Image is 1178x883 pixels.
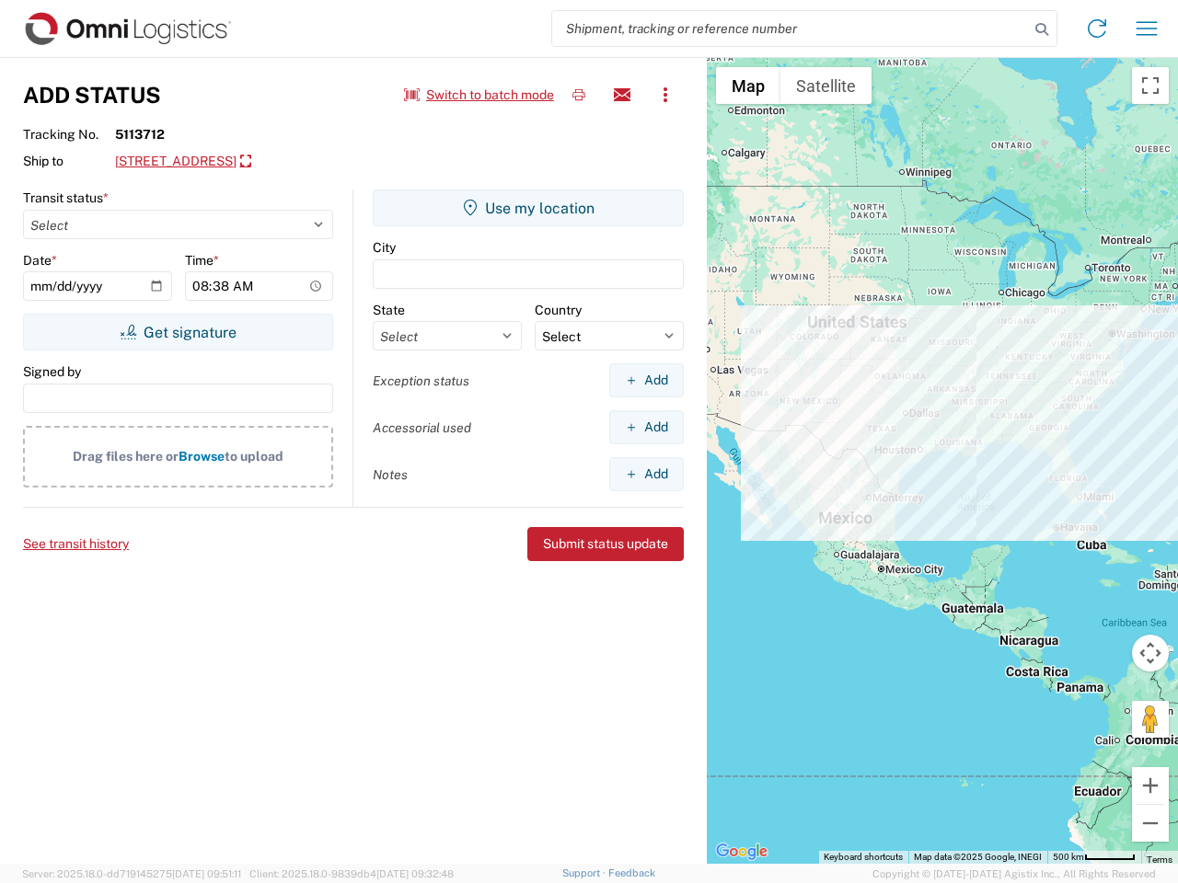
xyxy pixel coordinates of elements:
button: Add [609,410,684,444]
button: Use my location [373,189,684,226]
a: Open this area in Google Maps (opens a new window) [711,840,772,864]
label: City [373,239,396,256]
button: Keyboard shortcuts [824,851,903,864]
button: Zoom in [1132,767,1169,804]
label: Transit status [23,189,109,206]
label: Country [535,302,582,318]
span: [DATE] 09:51:11 [172,868,241,879]
button: Drag Pegman onto the map to open Street View [1132,701,1169,738]
button: Map Scale: 500 km per 52 pixels [1047,851,1141,864]
span: Ship to [23,153,115,169]
a: Feedback [608,867,655,878]
button: Zoom out [1132,805,1169,842]
button: Show satellite imagery [780,67,872,104]
label: Notes [373,466,408,483]
button: See transit history [23,529,129,559]
span: 500 km [1053,852,1084,862]
button: Submit status update [527,527,684,561]
button: Show street map [716,67,780,104]
span: Browse [179,449,225,464]
h3: Add Status [23,82,161,109]
span: [DATE] 09:32:48 [376,868,454,879]
button: Add [609,363,684,397]
label: Time [185,252,219,269]
span: Server: 2025.18.0-dd719145275 [22,868,241,879]
label: Accessorial used [373,419,471,436]
input: Shipment, tracking or reference number [552,11,1029,46]
span: Drag files here or [73,449,179,464]
a: Support [562,867,608,878]
a: [STREET_ADDRESS] [115,146,251,178]
span: Tracking No. [23,126,115,143]
label: State [373,302,405,318]
a: Terms [1147,854,1172,865]
label: Signed by [23,363,81,380]
label: Date [23,252,57,269]
span: Copyright © [DATE]-[DATE] Agistix Inc., All Rights Reserved [872,866,1156,882]
button: Switch to batch mode [404,80,554,110]
strong: 5113712 [115,126,165,143]
button: Map camera controls [1132,635,1169,671]
button: Get signature [23,314,333,350]
button: Add [609,457,684,491]
span: to upload [225,449,283,464]
label: Exception status [373,373,469,389]
img: Google [711,840,772,864]
span: Map data ©2025 Google, INEGI [914,852,1042,862]
span: Client: 2025.18.0-9839db4 [249,868,454,879]
button: Toggle fullscreen view [1132,67,1169,104]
